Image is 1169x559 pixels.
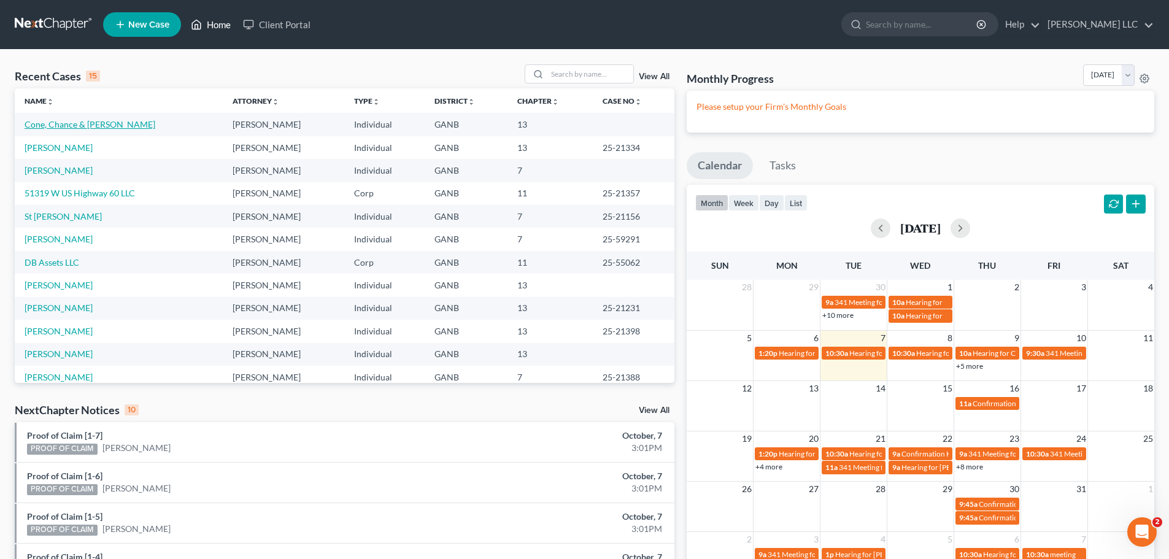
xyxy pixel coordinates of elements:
td: Individual [344,228,424,250]
td: GANB [425,366,508,388]
span: 18 [1142,381,1154,396]
a: +10 more [822,310,854,320]
td: GANB [425,274,508,296]
a: Chapterunfold_more [517,96,559,106]
a: [PERSON_NAME] [25,280,93,290]
a: Proof of Claim [1-5] [27,511,102,522]
a: [PERSON_NAME] [102,523,171,535]
i: unfold_more [468,98,475,106]
span: 27 [808,482,820,496]
td: 25-21388 [593,366,674,388]
td: Individual [344,159,424,182]
span: Hearing for [PERSON_NAME] & [PERSON_NAME] [901,463,1062,472]
a: [PERSON_NAME] [25,372,93,382]
span: 4 [879,532,887,547]
span: 16 [1008,381,1020,396]
div: October, 7 [458,470,662,482]
span: 9a [892,463,900,472]
span: 9:45a [959,499,978,509]
td: [PERSON_NAME] [223,366,344,388]
td: GANB [425,113,508,136]
span: Hearing for CoLiant Solutions, Inc. [973,349,1082,358]
td: GANB [425,343,508,366]
span: 12 [741,381,753,396]
td: [PERSON_NAME] [223,274,344,296]
td: 13 [507,343,593,366]
a: Cone, Chance & [PERSON_NAME] [25,119,155,129]
span: 341 Meeting for [PERSON_NAME] [839,463,949,472]
span: 29 [941,482,954,496]
td: [PERSON_NAME] [223,297,344,320]
td: Individual [344,297,424,320]
div: PROOF OF CLAIM [27,525,98,536]
span: 1 [946,280,954,295]
span: 8 [946,331,954,345]
span: 14 [874,381,887,396]
a: Proof of Claim [1-7] [27,430,102,441]
a: [PERSON_NAME] [102,482,171,495]
td: GANB [425,136,508,159]
span: Confirmation Hearing for CoLiant Solutions, Inc. [973,399,1127,408]
div: 10 [125,404,139,415]
div: 3:01PM [458,482,662,495]
span: 9 [1013,331,1020,345]
span: 10a [892,298,905,307]
span: 3 [812,532,820,547]
span: meeting [1050,550,1076,559]
td: 25-21334 [593,136,674,159]
a: Tasks [758,152,807,179]
td: Individual [344,113,424,136]
span: Hearing for [906,311,943,320]
a: Help [999,13,1040,36]
h3: Monthly Progress [687,71,774,86]
td: [PERSON_NAME] [223,205,344,228]
span: Confirmation Hearing for [PERSON_NAME] [979,513,1119,522]
span: Hearing for [779,349,816,358]
td: GANB [425,182,508,205]
span: 7 [879,331,887,345]
span: 11a [825,463,838,472]
div: October, 7 [458,430,662,442]
span: 7 [1080,532,1087,547]
td: [PERSON_NAME] [223,228,344,250]
div: October, 7 [458,511,662,523]
div: PROOF OF CLAIM [27,484,98,495]
span: Hearing for Galaxy Next Generation, Inc. [849,449,979,458]
h2: [DATE] [900,222,941,234]
td: 25-59291 [593,228,674,250]
button: week [728,195,759,211]
td: 13 [507,297,593,320]
span: 2 [746,532,753,547]
a: Nameunfold_more [25,96,54,106]
button: list [784,195,808,211]
td: [PERSON_NAME] [223,251,344,274]
span: 9a [959,449,967,458]
span: 10:30a [825,449,848,458]
span: 2 [1013,280,1020,295]
td: 25-21231 [593,297,674,320]
span: 10:30a [892,349,915,358]
i: unfold_more [272,98,279,106]
td: GANB [425,320,508,342]
td: 7 [507,159,593,182]
td: Corp [344,182,424,205]
a: DB Assets LLC [25,257,79,268]
a: Client Portal [237,13,317,36]
td: [PERSON_NAME] [223,343,344,366]
a: [PERSON_NAME] [25,234,93,244]
span: 30 [1008,482,1020,496]
span: 10:30a [959,550,982,559]
span: 10a [959,349,971,358]
td: 13 [507,136,593,159]
td: [PERSON_NAME] [223,113,344,136]
span: 13 [808,381,820,396]
span: 20 [808,431,820,446]
td: GANB [425,297,508,320]
div: 3:01PM [458,442,662,454]
span: 10 [1075,331,1087,345]
span: Mon [776,260,798,271]
span: 1p [825,550,834,559]
span: 26 [741,482,753,496]
span: 341 Meeting for [PERSON_NAME] [768,550,878,559]
a: Home [185,13,237,36]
